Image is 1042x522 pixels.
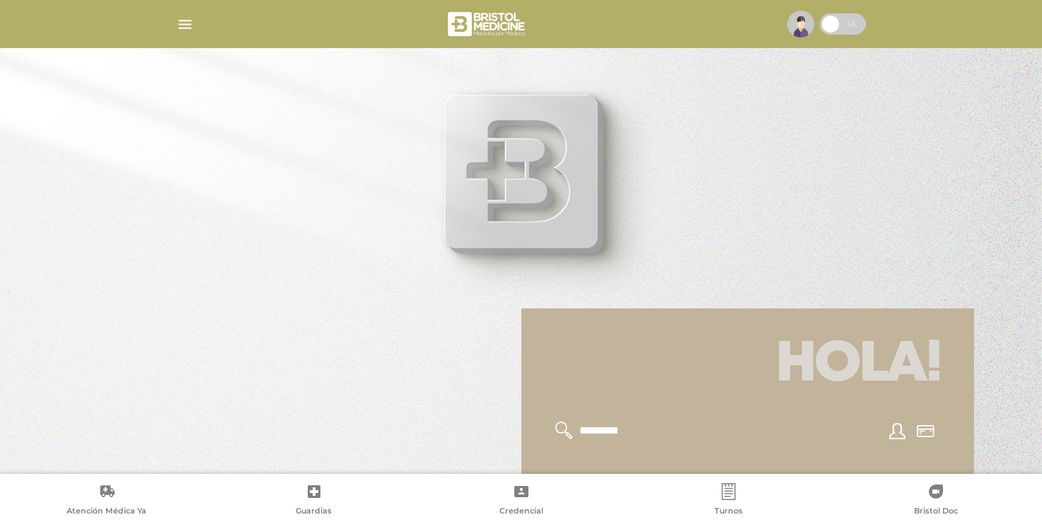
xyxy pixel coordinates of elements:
a: Credencial [417,483,625,519]
span: Guardias [296,506,332,518]
img: bristol-medicine-blanco.png [446,7,530,41]
a: Bristol Doc [832,483,1039,519]
img: profile-placeholder.svg [787,11,814,37]
span: Turnos [714,506,743,518]
img: Cober_menu-lines-white.svg [176,16,194,33]
h1: Hola! [538,325,957,405]
a: Guardias [210,483,417,519]
span: Bristol Doc [914,506,958,518]
span: Credencial [499,506,543,518]
a: Atención Médica Ya [3,483,210,519]
a: Turnos [625,483,832,519]
span: Atención Médica Ya [66,506,146,518]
